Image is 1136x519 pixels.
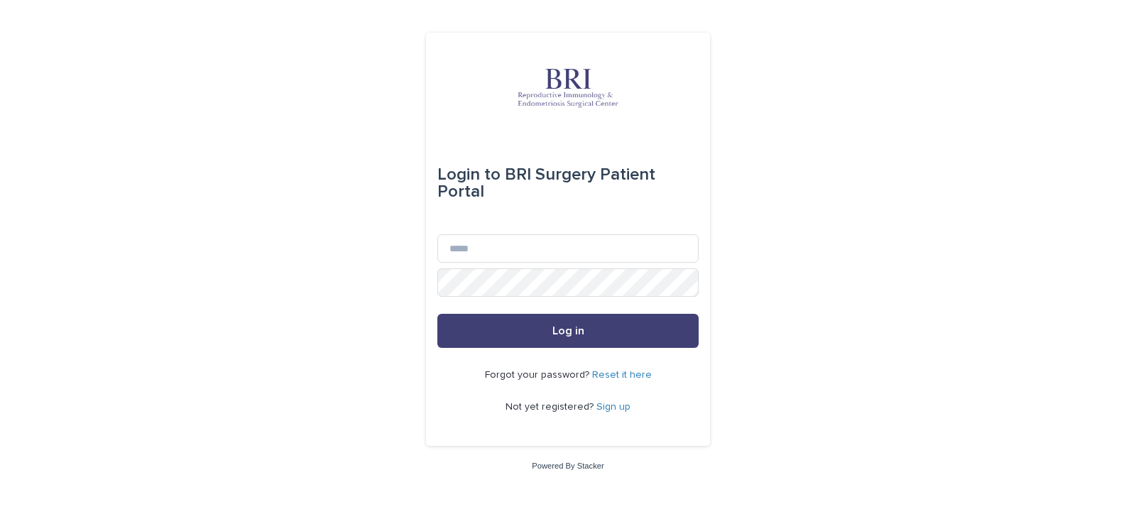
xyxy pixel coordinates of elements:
span: Login to [437,166,501,183]
a: Powered By Stacker [532,461,603,470]
button: Log in [437,314,699,348]
a: Reset it here [592,370,652,380]
img: oRmERfgFTTevZZKagoCM [483,67,653,109]
span: Forgot your password? [485,370,592,380]
a: Sign up [596,402,630,412]
span: Not yet registered? [506,402,596,412]
div: BRI Surgery Patient Portal [437,155,699,212]
span: Log in [552,325,584,337]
